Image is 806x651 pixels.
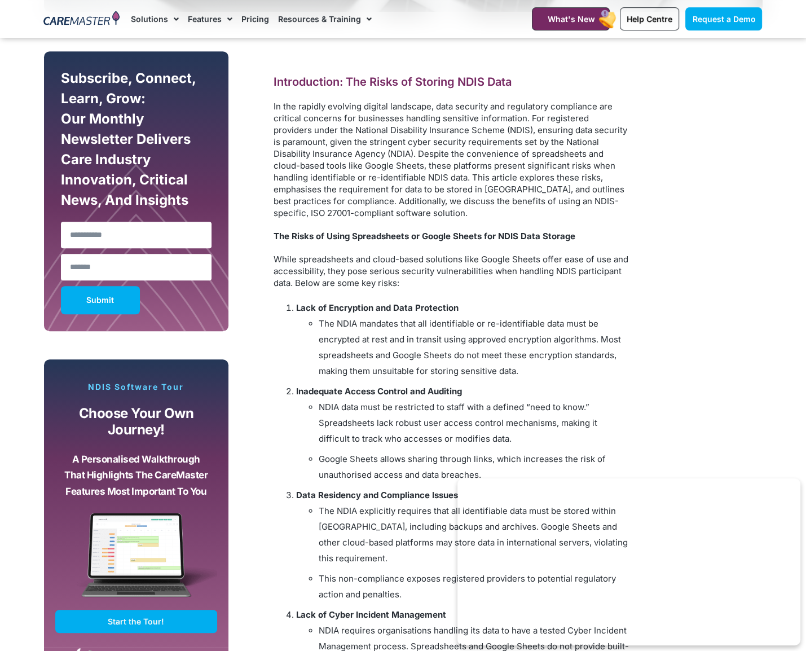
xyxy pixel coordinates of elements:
[685,7,762,30] a: Request a Demo
[61,286,140,314] button: Submit
[58,68,215,216] div: Subscribe, Connect, Learn, Grow: Our Monthly Newsletter Delivers Care Industry Innovation, Critic...
[296,386,462,397] strong: Inadequate Access Control and Auditing
[64,451,209,500] p: A personalised walkthrough that highlights the CareMaster features most important to you
[64,406,209,438] p: Choose your own journey!
[620,7,679,30] a: Help Centre
[43,11,120,28] img: CareMaster Logo
[547,14,594,24] span: What's New
[627,14,672,24] span: Help Centre
[319,451,629,483] li: Google Sheets allows sharing through links, which increases the risk of unauthorised access and d...
[319,316,629,379] li: The NDIA mandates that all identifiable or re-identifiable data must be encrypted at rest and in ...
[457,478,800,645] iframe: Popup CTA
[86,297,114,303] span: Submit
[692,14,755,24] span: Request a Demo
[319,571,629,602] li: This non-compliance exposes registered providers to potential regulatory action and penalties.
[55,513,218,610] img: CareMaster Software Mockup on Screen
[319,503,629,566] li: The NDIA explicitly requires that all identifiable data must be stored within [GEOGRAPHIC_DATA], ...
[274,74,629,89] h2: Introduction: The Risks of Storing NDIS Data
[296,490,458,500] strong: Data Residency and Compliance Issues
[274,231,575,241] strong: The Risks of Using Spreadsheets or Google Sheets for NDIS Data Storage
[55,382,218,392] p: NDIS Software Tour
[319,399,629,447] li: NDIA data must be restricted to staff with a defined “need to know.” Spreadsheets lack robust use...
[532,7,610,30] a: What's New
[55,610,218,633] a: Start the Tour!
[274,100,629,219] p: In the rapidly evolving digital landscape, data security and regulatory compliance are critical c...
[296,609,446,620] strong: Lack of Cyber Incident Management
[296,302,459,313] strong: Lack of Encryption and Data Protection
[274,253,629,289] p: While spreadsheets and cloud-based solutions like Google Sheets offer ease of use and accessibili...
[108,617,164,626] span: Start the Tour!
